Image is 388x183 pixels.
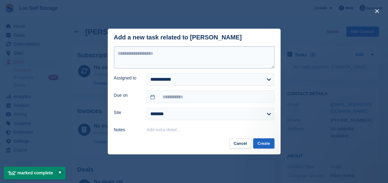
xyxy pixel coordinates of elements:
[372,6,382,16] button: close
[114,127,140,133] label: Notes
[114,92,140,99] label: Due on
[114,109,140,116] label: Site
[9,170,15,175] a: fu2
[114,34,242,41] div: Add a new task related to [PERSON_NAME]
[114,75,140,81] label: Assigned to
[147,127,181,132] button: Add extra detail…
[4,167,65,179] p: ' ' marked complete
[253,138,274,148] button: Create
[229,138,251,148] button: Cancel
